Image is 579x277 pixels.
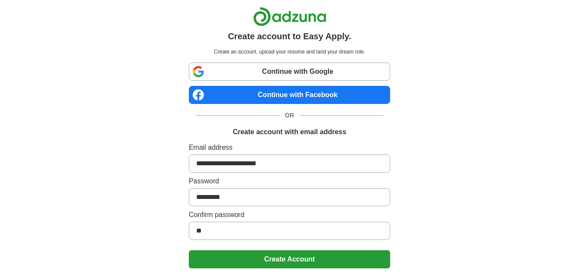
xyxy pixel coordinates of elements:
span: OR [280,111,299,120]
label: Confirm password [189,210,390,220]
a: Continue with Google [189,63,390,81]
label: Email address [189,142,390,153]
h1: Create account with email address [233,127,346,137]
p: Create an account, upload your resume and land your dream role. [191,48,388,56]
a: Continue with Facebook [189,86,390,104]
button: Create Account [189,250,390,268]
h1: Create account to Easy Apply. [228,30,351,43]
img: Adzuna logo [253,7,326,26]
label: Password [189,176,390,186]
